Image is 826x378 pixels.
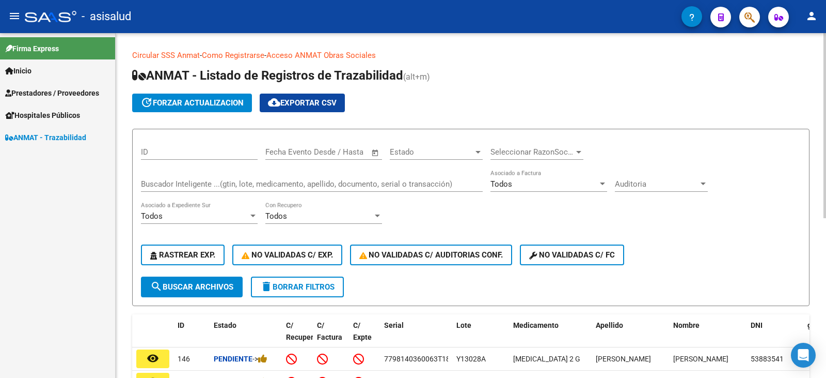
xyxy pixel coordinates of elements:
mat-icon: menu [8,10,21,22]
button: No validadas c/ FC [520,245,624,265]
span: Serial [384,321,404,329]
span: ANMAT - Listado de Registros de Trazabilidad [132,68,403,83]
a: Como Registrarse [202,51,264,60]
span: [MEDICAL_DATA] 2 G [513,355,580,363]
button: Open calendar [370,147,382,159]
datatable-header-cell: C/ Factura [313,314,349,360]
button: forzar actualizacion [132,94,252,112]
datatable-header-cell: C/ Recupero [282,314,313,360]
span: Nombre [673,321,700,329]
mat-icon: person [805,10,818,22]
span: - asisalud [82,5,131,28]
span: Estado [214,321,236,329]
a: Documentacion trazabilidad [376,51,472,60]
span: Hospitales Públicos [5,110,80,121]
input: Fecha fin [316,147,367,157]
datatable-header-cell: Nombre [669,314,746,360]
mat-icon: remove_red_eye [147,352,159,365]
span: 7798140360063T18971 [384,355,463,363]
span: Lote [456,321,471,329]
span: No Validadas c/ Auditorias Conf. [359,250,503,260]
datatable-header-cell: C/ Expte [349,314,380,360]
datatable-header-cell: Serial [380,314,452,360]
span: forzar actualizacion [140,98,244,108]
span: Auditoria [615,179,698,189]
span: C/ Factura [317,321,342,341]
mat-icon: delete [260,280,273,293]
span: Todos [141,211,163,221]
a: Circular SSS Anmat [132,51,200,60]
span: Seleccionar RazonSocial [490,147,574,157]
span: Medicamento [513,321,559,329]
button: Borrar Filtros [251,277,344,297]
mat-icon: update [140,96,153,109]
span: ID [178,321,184,329]
strong: Pendiente [214,355,252,363]
span: Inicio [5,65,31,77]
p: - - [132,50,809,61]
span: Buscar Archivos [150,282,233,292]
div: Open Intercom Messenger [791,343,816,368]
span: Y13028A [456,355,486,363]
button: No Validadas c/ Auditorias Conf. [350,245,513,265]
span: C/ Expte [353,321,372,341]
span: Firma Express [5,43,59,54]
span: Todos [490,179,512,189]
span: Exportar CSV [268,98,337,108]
span: Borrar Filtros [260,282,335,292]
datatable-header-cell: Lote [452,314,509,360]
button: Buscar Archivos [141,277,243,297]
span: No Validadas c/ Exp. [242,250,333,260]
span: 53883541 [751,355,784,363]
button: Exportar CSV [260,94,345,112]
span: [PERSON_NAME] [596,355,651,363]
button: No Validadas c/ Exp. [232,245,342,265]
span: gtin [807,321,820,329]
span: (alt+m) [403,72,430,82]
mat-icon: cloud_download [268,96,280,109]
datatable-header-cell: DNI [746,314,803,360]
span: ANMAT - Trazabilidad [5,132,86,143]
span: C/ Recupero [286,321,317,341]
span: Apellido [596,321,623,329]
span: Todos [265,211,287,221]
span: 146 [178,355,190,363]
span: Rastrear Exp. [150,250,215,260]
span: -> [252,355,267,363]
span: Prestadores / Proveedores [5,87,99,99]
datatable-header-cell: ID [173,314,210,360]
a: Acceso ANMAT Obras Sociales [266,51,376,60]
span: [PERSON_NAME] [673,355,728,363]
mat-icon: search [150,280,163,293]
datatable-header-cell: Apellido [592,314,669,360]
datatable-header-cell: Estado [210,314,282,360]
span: DNI [751,321,763,329]
button: Rastrear Exp. [141,245,225,265]
datatable-header-cell: Medicamento [509,314,592,360]
input: Fecha inicio [265,147,307,157]
span: No validadas c/ FC [529,250,615,260]
span: Estado [390,147,473,157]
